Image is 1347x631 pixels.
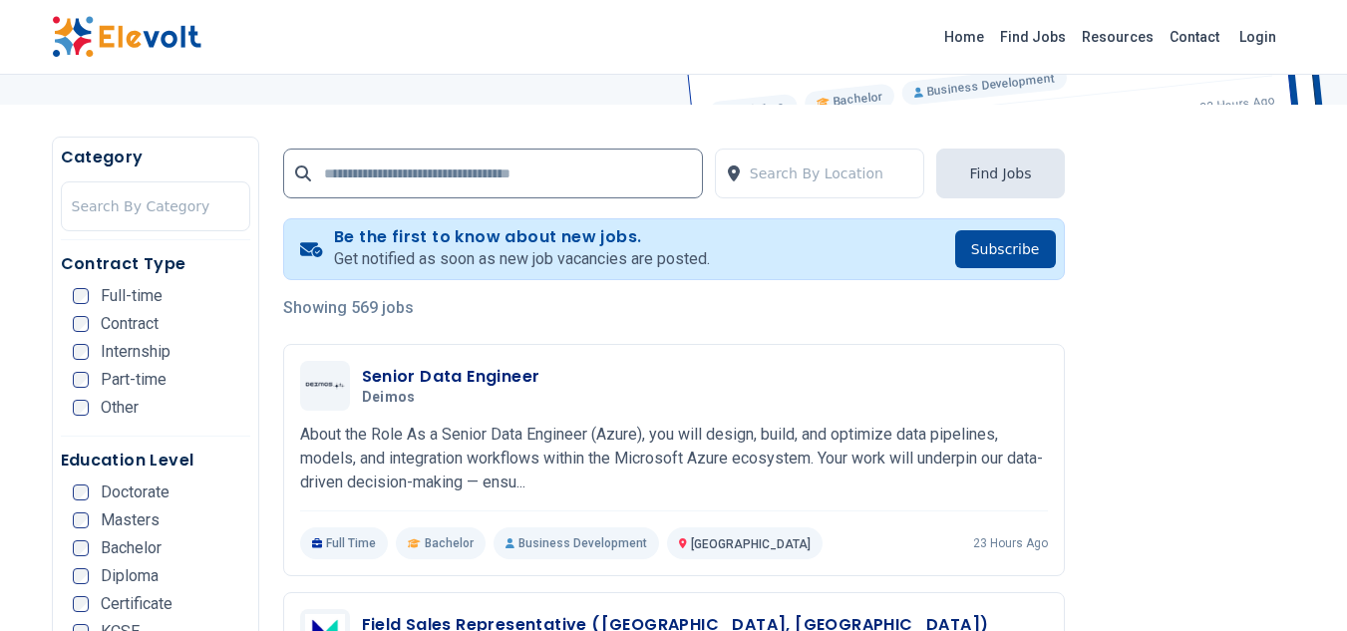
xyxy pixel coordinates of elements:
[691,537,811,551] span: [GEOGRAPHIC_DATA]
[973,535,1048,551] p: 23 hours ago
[101,484,169,500] span: Doctorate
[73,372,89,388] input: Part-time
[425,535,474,551] span: Bachelor
[73,316,89,332] input: Contract
[362,389,416,407] span: Deimos
[300,361,1048,559] a: DeimosSenior Data EngineerDeimosAbout the Role As a Senior Data Engineer (Azure), you will design...
[101,568,159,584] span: Diploma
[305,382,345,390] img: Deimos
[1162,21,1227,53] a: Contact
[73,540,89,556] input: Bachelor
[334,247,710,271] p: Get notified as soon as new job vacancies are posted.
[101,400,139,416] span: Other
[61,146,250,169] h5: Category
[494,527,659,559] p: Business Development
[61,252,250,276] h5: Contract Type
[101,344,170,360] span: Internship
[73,596,89,612] input: Certificate
[52,16,201,58] img: Elevolt
[101,288,163,304] span: Full-time
[73,568,89,584] input: Diploma
[101,540,162,556] span: Bachelor
[73,484,89,500] input: Doctorate
[300,423,1048,494] p: About the Role As a Senior Data Engineer (Azure), you will design, build, and optimize data pipel...
[283,296,1065,320] p: Showing 569 jobs
[73,512,89,528] input: Masters
[1074,21,1162,53] a: Resources
[1227,17,1288,57] a: Login
[73,344,89,360] input: Internship
[362,365,540,389] h3: Senior Data Engineer
[101,372,167,388] span: Part-time
[936,149,1064,198] button: Find Jobs
[73,288,89,304] input: Full-time
[936,21,992,53] a: Home
[300,527,389,559] p: Full Time
[334,227,710,247] h4: Be the first to know about new jobs.
[61,449,250,473] h5: Education Level
[73,400,89,416] input: Other
[101,596,172,612] span: Certificate
[101,512,160,528] span: Masters
[955,230,1056,268] button: Subscribe
[101,316,159,332] span: Contract
[992,21,1074,53] a: Find Jobs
